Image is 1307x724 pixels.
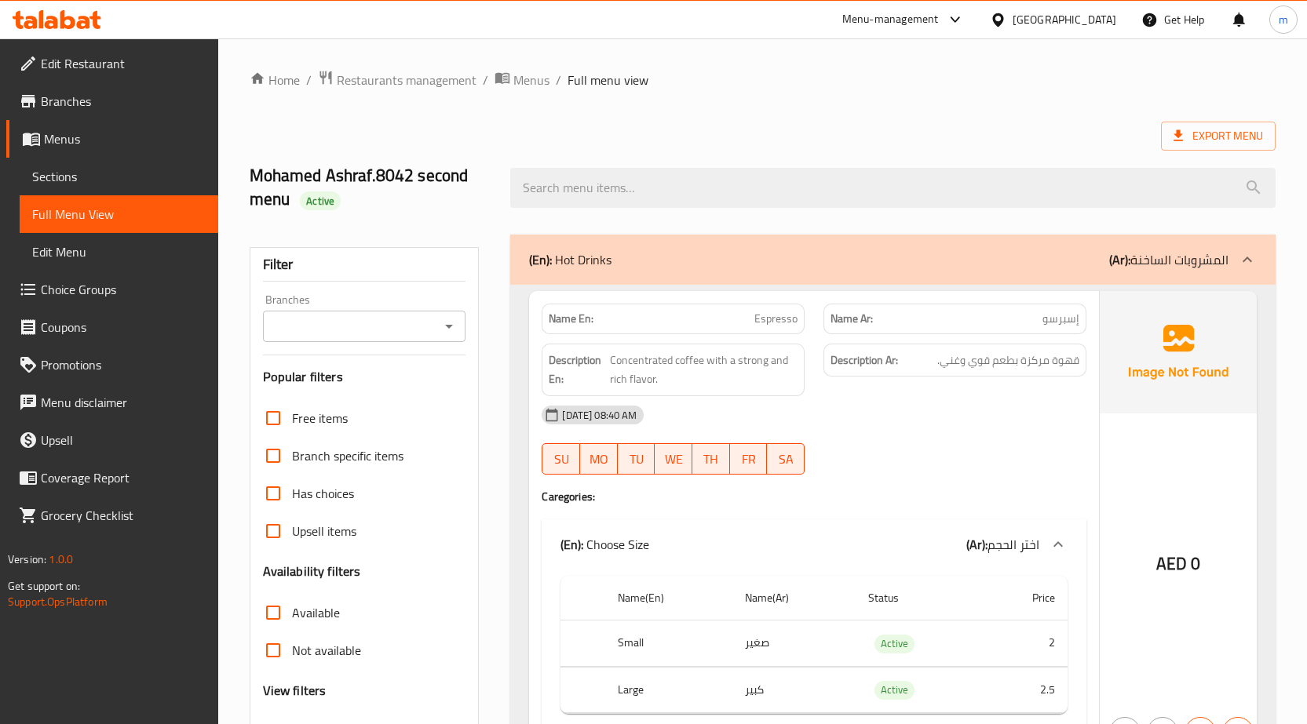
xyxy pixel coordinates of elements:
[20,158,218,195] a: Sections
[556,408,643,423] span: [DATE] 08:40 AM
[1100,291,1257,413] img: Ae5nvW7+0k+MAAAAAElFTkSuQmCC
[250,71,300,89] a: Home
[292,409,348,427] span: Free items
[1109,248,1130,271] b: (Ar):
[529,248,552,271] b: (En):
[874,635,915,653] span: Active
[263,562,361,580] h3: Availability filters
[754,311,798,327] span: Espresso
[661,448,686,471] span: WE
[263,248,466,282] div: Filter
[292,446,403,465] span: Branch specific items
[306,71,312,89] li: /
[610,351,798,389] span: Concentrated coffee with a strong and rich flavor.
[982,576,1068,620] th: Price
[41,318,206,337] span: Coupons
[44,129,206,148] span: Menus
[1013,11,1116,28] div: [GEOGRAPHIC_DATA]
[618,443,655,475] button: TU
[966,533,988,556] b: (Ar):
[732,667,856,713] td: كبير
[560,533,583,556] b: (En):
[20,195,218,233] a: Full Menu View
[1191,548,1200,579] span: 0
[842,10,939,29] div: Menu-management
[20,233,218,271] a: Edit Menu
[556,71,561,89] li: /
[874,635,915,653] div: Active
[874,681,915,699] span: Active
[292,641,361,660] span: Not available
[32,167,206,186] span: Sections
[1042,311,1079,327] span: إسبرسو
[8,549,46,569] span: Version:
[292,522,356,540] span: Upsell items
[6,346,218,384] a: Promotions
[542,443,580,475] button: SU
[1174,126,1263,146] span: Export Menu
[32,242,206,261] span: Edit Menu
[41,468,206,487] span: Coverage Report
[8,576,80,596] span: Get support on:
[300,191,341,210] div: Active
[41,393,206,412] span: Menu disclaimer
[586,448,612,471] span: MO
[624,448,649,471] span: TU
[292,603,340,622] span: Available
[605,620,732,667] th: Small
[529,250,612,269] p: Hot Drinks
[495,70,549,90] a: Menus
[988,533,1039,556] span: اختر الحجم
[655,443,692,475] button: WE
[730,443,768,475] button: FR
[6,421,218,459] a: Upsell
[767,443,805,475] button: SA
[292,484,354,503] span: Has choices
[41,355,206,374] span: Promotions
[773,448,798,471] span: SA
[41,54,206,73] span: Edit Restaurant
[732,576,856,620] th: Name(Ar)
[337,71,476,89] span: Restaurants management
[6,82,218,120] a: Branches
[831,351,898,370] strong: Description Ar:
[263,368,466,386] h3: Popular filters
[542,489,1086,504] h4: Caregories:
[732,620,856,667] td: صغير
[560,535,649,554] p: Choose Size
[318,70,476,90] a: Restaurants management
[982,620,1068,667] td: 2
[6,384,218,421] a: Menu disclaimer
[6,120,218,158] a: Menus
[699,448,724,471] span: TH
[41,280,206,299] span: Choice Groups
[736,448,761,471] span: FR
[300,194,341,209] span: Active
[856,576,983,620] th: Status
[6,45,218,82] a: Edit Restaurant
[263,682,327,700] h3: View filters
[483,71,488,89] li: /
[549,448,574,471] span: SU
[510,235,1276,285] div: (En): Hot Drinks(Ar):المشروبات الساخنة
[49,549,73,569] span: 1.0.0
[41,92,206,111] span: Branches
[438,315,460,337] button: Open
[560,576,1068,714] table: choices table
[549,351,606,389] strong: Description En:
[831,311,873,327] strong: Name Ar:
[510,168,1276,208] input: search
[250,164,492,211] h2: Mohamed Ashraf.8042 second menu
[6,271,218,308] a: Choice Groups
[6,459,218,497] a: Coverage Report
[6,308,218,346] a: Coupons
[605,667,732,713] th: Large
[41,431,206,449] span: Upsell
[692,443,730,475] button: TH
[250,70,1276,90] nav: breadcrumb
[605,576,732,620] th: Name(En)
[1279,11,1288,28] span: m
[6,497,218,534] a: Grocery Checklist
[874,681,915,700] div: Active
[982,667,1068,713] td: 2.5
